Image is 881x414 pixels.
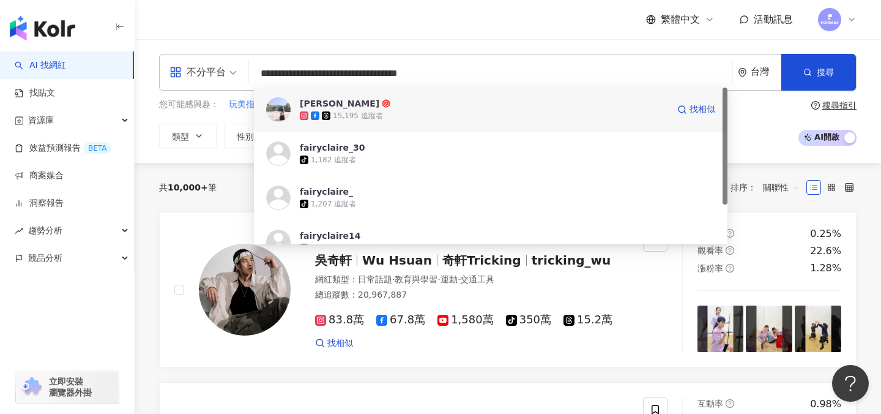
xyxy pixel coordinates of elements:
[28,107,54,134] span: 資源庫
[506,314,551,326] span: 350萬
[362,253,432,268] span: Wu Hsuan
[266,97,291,122] img: KOL Avatar
[311,199,356,209] div: 1,207 追蹤者
[311,243,356,254] div: 1,325 追蹤者
[697,306,744,352] img: post-image
[763,178,800,197] span: 關聯性
[532,253,611,268] span: tricking_wu
[726,229,734,238] span: question-circle
[229,99,280,111] span: 玩美指彩通通
[746,306,792,352] img: post-image
[726,246,734,255] span: question-circle
[237,132,254,141] span: 性別
[10,16,75,40] img: logo
[169,66,182,78] span: appstore
[266,141,291,166] img: KOL Avatar
[817,67,834,77] span: 搜尋
[738,68,747,77] span: environment
[376,314,425,326] span: 67.8萬
[697,399,723,408] span: 互動率
[832,365,869,402] iframe: Help Scout Beacon - Open
[315,253,352,268] span: 吳奇軒
[441,274,458,284] span: 運動
[563,314,612,326] span: 15.2萬
[15,87,55,99] a: 找貼文
[49,376,92,398] span: 立即安裝 瀏覽器外掛
[795,306,841,352] img: post-image
[315,289,628,301] div: 總追蹤數 ： 20,967,887
[159,124,217,148] button: 類型
[199,244,291,336] img: KOL Avatar
[228,98,281,111] button: 玩美指彩通通
[28,217,62,244] span: 趨勢分析
[690,103,715,116] span: 找相似
[726,399,734,408] span: question-circle
[28,244,62,272] span: 競品分析
[315,337,353,350] a: 找相似
[810,227,841,241] div: 0.25%
[15,142,111,154] a: 效益預測報告BETA
[726,264,734,273] span: question-circle
[168,183,208,192] span: 10,000+
[358,274,392,284] span: 日常話題
[20,377,43,397] img: chrome extension
[437,274,440,284] span: ·
[159,99,219,111] span: 您可能感興趣：
[437,314,494,326] span: 1,580萬
[810,244,841,258] div: 22.6%
[730,178,806,197] div: 排序：
[169,62,226,82] div: 不分平台
[460,274,494,284] span: 交通工具
[15,59,66,72] a: searchAI 找網紅
[754,13,793,25] span: 活動訊息
[333,111,383,121] div: 15,195 追蹤者
[300,230,361,242] div: fairyclaire14
[811,101,820,110] span: question-circle
[751,67,781,77] div: 台灣
[159,212,857,367] a: KOL Avatar吳奇軒Wu Hsuan奇軒Trickingtricking_wu網紅類型：日常話題·教育與學習·運動·交通工具總追蹤數：20,967,88783.8萬67.8萬1,580萬3...
[16,371,119,404] a: chrome extension立即安裝 瀏覽器外掛
[172,132,189,141] span: 類型
[810,397,841,411] div: 0.98%
[15,170,64,182] a: 商案媒合
[300,141,365,154] div: fairyclaire_30
[661,13,700,26] span: 繁體中文
[458,274,460,284] span: ·
[315,314,364,326] span: 83.8萬
[442,253,521,268] span: 奇軒Tricking
[300,186,353,198] div: fairyclaire_
[159,183,217,192] div: 共 筆
[224,124,281,148] button: 性別
[781,54,856,91] button: 搜尋
[818,8,841,31] img: images.png
[266,230,291,254] img: KOL Avatar
[697,246,723,255] span: 觀看率
[266,186,291,210] img: KOL Avatar
[395,274,437,284] span: 教育與學習
[300,97,379,110] div: [PERSON_NAME]
[677,97,715,122] a: 找相似
[810,262,841,275] div: 1.28%
[697,263,723,273] span: 漲粉率
[327,337,353,350] span: 找相似
[822,100,857,110] div: 搜尋指引
[315,274,628,286] div: 網紅類型 ：
[15,227,23,235] span: rise
[15,197,64,209] a: 洞察報告
[311,155,356,165] div: 1,182 追蹤者
[392,274,395,284] span: ·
